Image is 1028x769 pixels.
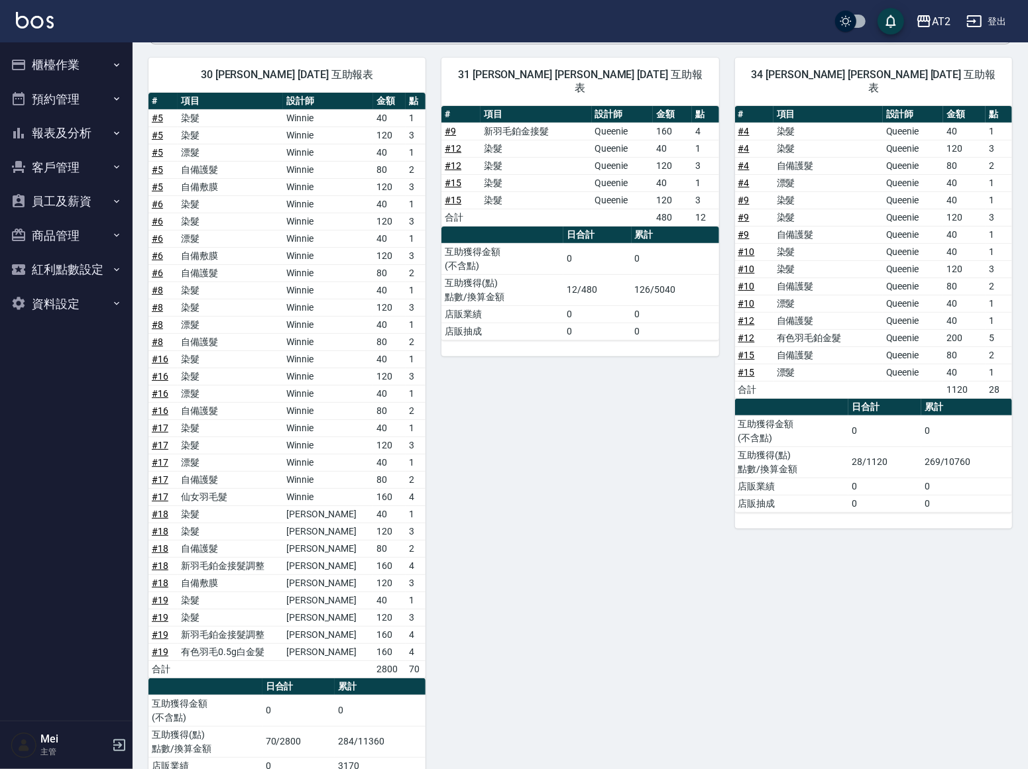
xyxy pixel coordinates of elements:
td: 自備護髮 [178,161,283,178]
td: 1 [406,350,426,368]
a: #17 [152,423,168,433]
td: 12/480 [563,274,632,305]
td: 40 [943,123,986,140]
td: 自備護髮 [178,333,283,350]
td: 1 [986,174,1012,191]
td: 染髮 [178,109,283,127]
td: 0 [921,478,1012,495]
td: 1 [406,195,426,213]
td: 1 [986,312,1012,329]
td: 40 [373,505,406,523]
th: 金額 [373,93,406,110]
td: 自備護髮 [178,264,283,282]
a: #8 [152,319,163,330]
td: 染髮 [773,140,883,157]
td: 漂髮 [178,144,283,161]
button: 紅利點數設定 [5,252,127,287]
a: #5 [152,130,163,140]
table: a dense table [441,106,718,227]
td: 269/10760 [921,446,1012,478]
a: #15 [445,178,461,188]
th: 日合計 [563,227,632,244]
td: Winnie [283,247,373,264]
th: 設計師 [883,106,943,123]
span: 31 [PERSON_NAME] [PERSON_NAME] [DATE] 互助報表 [457,68,703,95]
td: Winnie [283,230,373,247]
td: 有色羽毛鉑金髮 [773,329,883,346]
span: 34 [PERSON_NAME] [PERSON_NAME] [DATE] 互助報表 [751,68,996,95]
a: #17 [152,440,168,450]
th: # [148,93,178,110]
td: 自備護髮 [773,157,883,174]
td: 3 [986,209,1012,226]
td: 40 [373,419,406,436]
td: 仙女羽毛髮 [178,488,283,505]
td: 4 [692,123,718,140]
a: #4 [738,160,750,171]
td: 3 [986,140,1012,157]
td: 120 [373,247,406,264]
td: Winnie [283,316,373,333]
td: 染髮 [178,368,283,385]
td: 80 [373,264,406,282]
td: 漂髮 [773,174,883,191]
td: 12 [692,209,718,226]
a: #8 [152,302,163,313]
td: 126/5040 [632,274,719,305]
td: 2 [986,278,1012,295]
td: 互助獲得(點) 點數/換算金額 [441,274,563,305]
a: #18 [152,560,168,571]
td: 5 [986,329,1012,346]
td: 40 [943,226,986,243]
a: #8 [152,336,163,347]
td: 120 [943,140,986,157]
td: 染髮 [481,174,591,191]
td: Queenie [883,174,943,191]
td: 2 [986,346,1012,364]
button: 商品管理 [5,219,127,253]
td: Winnie [283,264,373,282]
td: 3 [692,157,718,174]
td: Winnie [283,402,373,419]
td: Winnie [283,488,373,505]
a: #15 [445,195,461,205]
td: 3 [406,247,426,264]
td: 1 [406,454,426,471]
td: 染髮 [481,191,591,209]
td: 染髮 [178,505,283,523]
th: 金額 [943,106,986,123]
td: 染髮 [773,123,883,140]
button: 報表及分析 [5,116,127,150]
td: 1 [986,364,1012,381]
td: 2 [406,402,426,419]
td: 染髮 [178,282,283,299]
td: 120 [943,209,986,226]
td: Queenie [883,295,943,312]
td: 40 [943,312,986,329]
th: 累計 [632,227,719,244]
table: a dense table [441,227,718,340]
table: a dense table [735,106,1012,399]
td: 120 [653,157,692,174]
td: 0 [921,415,1012,446]
td: 互助獲得金額 (不含點) [735,415,849,446]
td: 3 [406,436,426,454]
td: 漂髮 [178,454,283,471]
a: #17 [152,474,168,485]
td: 80 [943,278,986,295]
td: 漂髮 [178,230,283,247]
td: Winnie [283,368,373,385]
td: Queenie [883,243,943,260]
a: #16 [152,371,168,382]
td: 染髮 [481,157,591,174]
a: #19 [152,595,168,605]
td: 0 [848,495,921,512]
td: 染髮 [178,213,283,230]
th: 設計師 [283,93,373,110]
td: 1 [986,295,1012,312]
a: #5 [152,181,163,192]
td: 店販抽成 [441,323,563,340]
td: 1 [406,316,426,333]
td: 2 [986,157,1012,174]
td: Queenie [883,209,943,226]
